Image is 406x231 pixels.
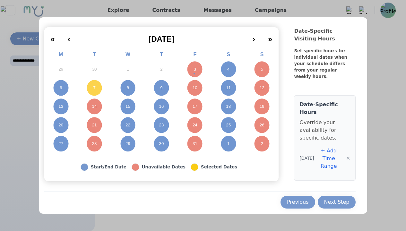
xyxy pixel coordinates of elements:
[145,116,178,134] button: October 23, 2025
[160,66,162,72] abbr: October 2, 2025
[125,122,130,128] abbr: October 22, 2025
[212,97,245,116] button: October 18, 2025
[145,97,178,116] button: October 16, 2025
[246,30,262,44] button: ›
[78,60,111,79] button: September 30, 2025
[77,30,246,44] button: [DATE]
[149,35,174,43] span: [DATE]
[226,104,231,109] abbr: October 18, 2025
[314,147,343,170] button: + Add Time Range
[245,60,279,79] button: October 5, 2025
[159,104,164,109] abbr: October 16, 2025
[245,97,279,116] button: October 19, 2025
[201,164,237,170] div: Selected Dates
[78,97,111,116] button: October 14, 2025
[78,79,111,97] button: October 7, 2025
[178,60,212,79] button: October 3, 2025
[245,79,279,97] button: October 12, 2025
[145,134,178,153] button: October 30, 2025
[346,155,350,162] button: ✕
[299,155,314,162] span: [DATE]
[92,122,97,128] abbr: October 21, 2025
[193,85,197,91] abbr: October 10, 2025
[227,141,229,147] abbr: November 1, 2025
[93,85,95,91] abbr: October 7, 2025
[160,52,163,57] abbr: Thursday
[299,101,350,116] h4: Date-Specific Hours
[111,134,144,153] button: October 29, 2025
[212,116,245,134] button: October 25, 2025
[260,122,264,128] abbr: October 26, 2025
[111,79,144,97] button: October 8, 2025
[261,66,263,72] abbr: October 5, 2025
[260,104,264,109] abbr: October 19, 2025
[178,116,212,134] button: October 24, 2025
[78,116,111,134] button: October 21, 2025
[262,30,279,44] button: »
[58,141,63,147] abbr: October 27, 2025
[58,104,63,109] abbr: October 13, 2025
[58,66,63,72] abbr: September 29, 2025
[92,104,97,109] abbr: October 14, 2025
[91,164,126,170] div: Start/End Date
[261,141,263,147] abbr: November 2, 2025
[111,116,144,134] button: October 22, 2025
[44,79,78,97] button: October 6, 2025
[127,66,129,72] abbr: October 1, 2025
[193,141,197,147] abbr: October 31, 2025
[142,164,186,170] div: Unavailable Dates
[227,66,229,72] abbr: October 4, 2025
[58,122,63,128] abbr: October 20, 2025
[178,79,212,97] button: October 10, 2025
[111,60,144,79] button: October 1, 2025
[92,141,97,147] abbr: October 28, 2025
[44,97,78,116] button: October 13, 2025
[127,85,129,91] abbr: October 8, 2025
[212,134,245,153] button: November 1, 2025
[212,60,245,79] button: October 4, 2025
[111,97,144,116] button: October 15, 2025
[245,134,279,153] button: November 2, 2025
[260,85,264,91] abbr: October 12, 2025
[294,48,350,88] div: Set specific hours for individual dates when your schedule differs from your regular weekly hours.
[227,52,230,57] abbr: Saturday
[125,141,130,147] abbr: October 29, 2025
[125,52,130,57] abbr: Wednesday
[145,60,178,79] button: October 2, 2025
[281,196,315,209] button: Previous
[44,116,78,134] button: October 20, 2025
[299,119,350,142] p: Override your availability for specific dates.
[78,134,111,153] button: October 28, 2025
[159,141,164,147] abbr: October 30, 2025
[59,52,63,57] abbr: Monday
[193,52,196,57] abbr: Friday
[145,79,178,97] button: October 9, 2025
[44,30,61,44] button: «
[178,97,212,116] button: October 17, 2025
[61,30,77,44] button: ‹
[226,122,231,128] abbr: October 25, 2025
[324,198,350,206] div: Next Step
[294,27,356,48] div: Date-Specific Visiting Hours
[193,122,197,128] abbr: October 24, 2025
[44,60,78,79] button: September 29, 2025
[44,134,78,153] button: October 27, 2025
[92,66,97,72] abbr: September 30, 2025
[245,116,279,134] button: October 26, 2025
[60,85,62,91] abbr: October 6, 2025
[260,52,264,57] abbr: Sunday
[93,52,96,57] abbr: Tuesday
[160,85,162,91] abbr: October 9, 2025
[178,134,212,153] button: October 31, 2025
[226,85,231,91] abbr: October 11, 2025
[193,104,197,109] abbr: October 17, 2025
[159,122,164,128] abbr: October 23, 2025
[125,104,130,109] abbr: October 15, 2025
[212,79,245,97] button: October 11, 2025
[287,198,309,206] div: Previous
[194,66,196,72] abbr: October 3, 2025
[318,196,356,209] button: Next Step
